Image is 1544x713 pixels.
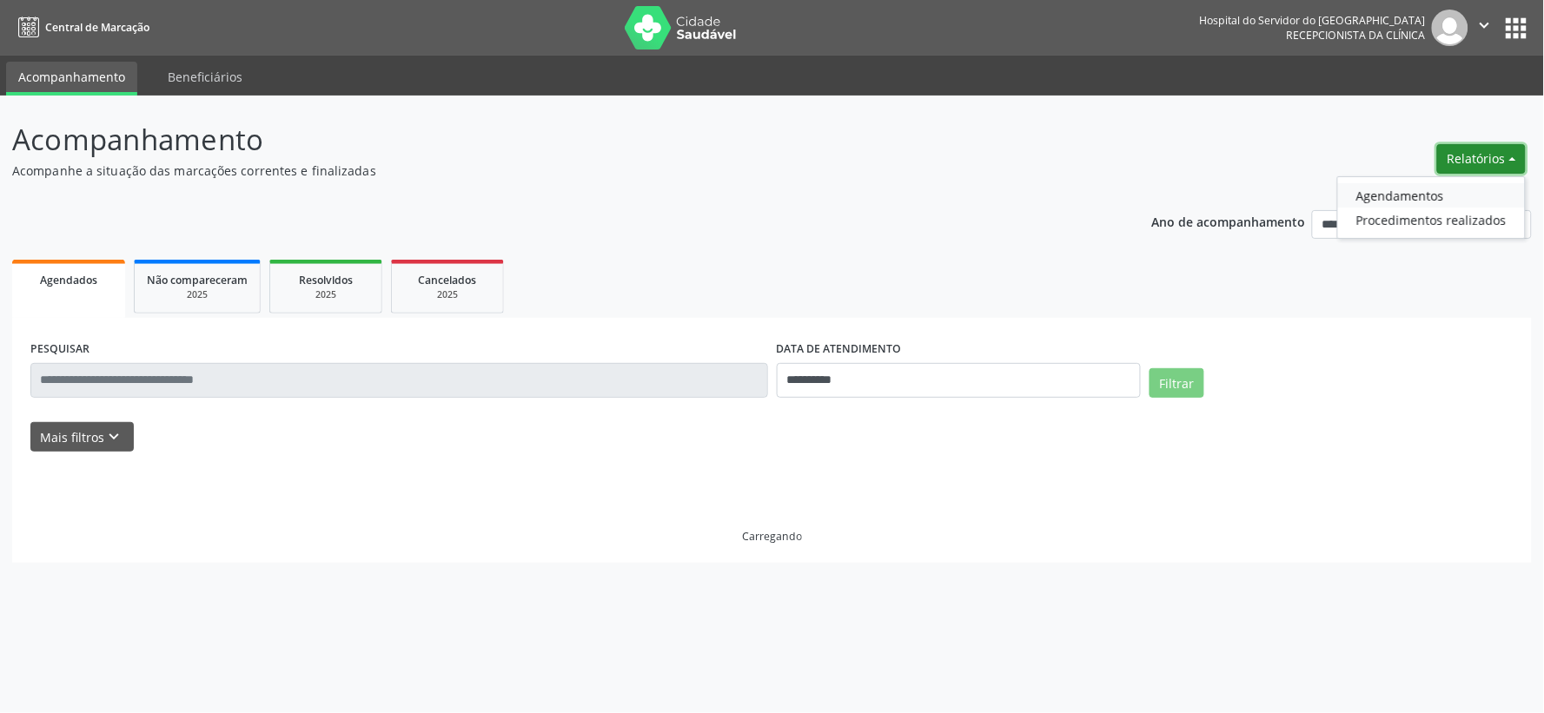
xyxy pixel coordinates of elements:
[105,427,124,446] i: keyboard_arrow_down
[419,273,477,287] span: Cancelados
[1150,368,1204,398] button: Filtrar
[742,529,802,544] div: Carregando
[147,288,248,301] div: 2025
[6,62,137,96] a: Acompanhamento
[1475,16,1494,35] i: 
[147,273,248,287] span: Não compareceram
[1152,210,1306,232] p: Ano de acompanhamento
[45,20,149,35] span: Central de Marcação
[1337,176,1526,239] ul: Relatórios
[1501,13,1532,43] button: apps
[30,336,89,363] label: PESQUISAR
[282,288,369,301] div: 2025
[404,288,491,301] div: 2025
[1287,28,1426,43] span: Recepcionista da clínica
[777,336,902,363] label: DATA DE ATENDIMENTO
[1437,144,1526,174] button: Relatórios
[299,273,353,287] span: Resolvidos
[1338,208,1525,232] a: Procedimentos realizados
[1432,10,1468,46] img: img
[30,422,134,452] button: Mais filtroskeyboard_arrow_down
[156,62,255,92] a: Beneficiários
[1200,13,1426,28] div: Hospital do Servidor do [GEOGRAPHIC_DATA]
[12,162,1076,180] p: Acompanhe a situação das marcações correntes e finalizadas
[12,118,1076,162] p: Acompanhamento
[1468,10,1501,46] button: 
[12,13,149,42] a: Central de Marcação
[40,273,97,287] span: Agendados
[1338,183,1525,208] a: Agendamentos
